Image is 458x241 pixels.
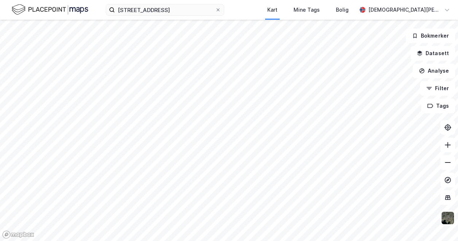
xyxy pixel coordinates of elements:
div: Mine Tags [294,5,320,14]
div: Kart [267,5,277,14]
button: Analyse [413,64,455,78]
img: logo.f888ab2527a4732fd821a326f86c7f29.svg [12,3,88,16]
input: Søk på adresse, matrikkel, gårdeiere, leietakere eller personer [115,4,215,15]
div: [DEMOGRAPHIC_DATA][PERSON_NAME] [368,5,441,14]
a: Mapbox homepage [2,230,34,239]
iframe: Chat Widget [422,206,458,241]
button: Datasett [411,46,455,61]
button: Bokmerker [406,28,455,43]
button: Tags [421,99,455,113]
div: Bolig [336,5,349,14]
button: Filter [420,81,455,96]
